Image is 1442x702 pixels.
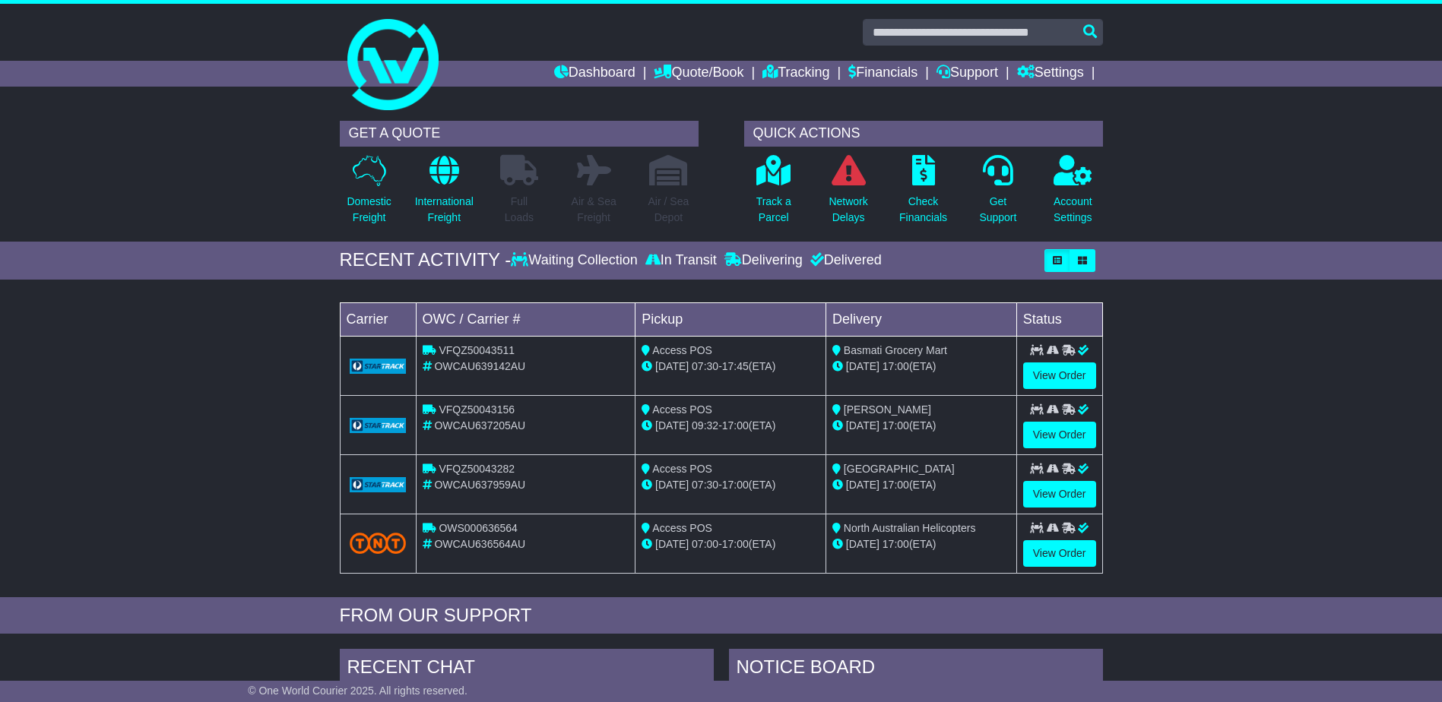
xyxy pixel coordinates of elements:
span: 09:32 [692,419,718,432]
span: [DATE] [846,538,879,550]
a: View Order [1023,422,1096,448]
p: Account Settings [1054,194,1092,226]
span: Access POS [652,463,712,475]
span: Basmati Grocery Mart [844,344,947,356]
a: View Order [1023,540,1096,567]
span: [DATE] [655,360,689,372]
img: GetCarrierServiceLogo [350,418,407,433]
div: Waiting Collection [511,252,641,269]
a: Settings [1017,61,1084,87]
a: Track aParcel [756,154,792,234]
a: Financials [848,61,917,87]
img: GetCarrierServiceLogo [350,477,407,492]
p: Air & Sea Freight [572,194,616,226]
span: Access POS [652,403,712,416]
span: VFQZ50043511 [439,344,515,356]
p: Track a Parcel [756,194,791,226]
div: NOTICE BOARD [729,649,1103,690]
a: Dashboard [554,61,635,87]
img: GetCarrierServiceLogo [350,359,407,374]
div: Delivered [807,252,882,269]
span: OWCAU637205AU [434,419,525,432]
a: AccountSettings [1053,154,1093,234]
a: GetSupport [978,154,1017,234]
p: Full Loads [500,194,538,226]
p: Domestic Freight [347,194,391,226]
div: (ETA) [832,359,1010,375]
span: [DATE] [655,538,689,550]
p: Air / Sea Depot [648,194,689,226]
span: [DATE] [655,419,689,432]
div: Delivering [721,252,807,269]
a: Quote/Book [654,61,743,87]
span: 17:00 [883,538,909,550]
span: OWCAU637959AU [434,479,525,491]
div: (ETA) [832,536,1010,552]
div: In Transit [642,252,721,269]
p: Get Support [979,194,1016,226]
div: RECENT CHAT [340,649,714,690]
td: Delivery [826,302,1016,336]
a: View Order [1023,362,1096,389]
span: [DATE] [655,479,689,491]
a: View Order [1023,481,1096,508]
span: 17:00 [883,360,909,372]
span: [DATE] [846,360,879,372]
span: [DATE] [846,419,879,432]
span: 07:30 [692,360,718,372]
a: CheckFinancials [898,154,948,234]
span: OWCAU636564AU [434,538,525,550]
div: - (ETA) [642,536,819,552]
a: Tracking [762,61,829,87]
span: 17:00 [722,419,749,432]
div: QUICK ACTIONS [744,121,1103,147]
span: 07:00 [692,538,718,550]
span: North Australian Helicopters [844,522,976,534]
p: Network Delays [829,194,867,226]
span: 17:00 [722,479,749,491]
div: - (ETA) [642,359,819,375]
div: - (ETA) [642,418,819,434]
span: [DATE] [846,479,879,491]
a: NetworkDelays [828,154,868,234]
span: Access POS [652,522,712,534]
span: 17:00 [883,419,909,432]
span: [PERSON_NAME] [844,403,931,416]
p: International Freight [415,194,474,226]
td: Status [1016,302,1102,336]
div: - (ETA) [642,477,819,493]
span: OWS000636564 [439,522,518,534]
div: RECENT ACTIVITY - [340,249,512,271]
div: GET A QUOTE [340,121,699,147]
span: 17:45 [722,360,749,372]
td: OWC / Carrier # [416,302,635,336]
span: © One World Courier 2025. All rights reserved. [248,685,467,697]
div: (ETA) [832,477,1010,493]
div: FROM OUR SUPPORT [340,605,1103,627]
span: Access POS [652,344,712,356]
td: Pickup [635,302,826,336]
a: InternationalFreight [414,154,474,234]
span: OWCAU639142AU [434,360,525,372]
span: 07:30 [692,479,718,491]
span: [GEOGRAPHIC_DATA] [844,463,955,475]
span: 17:00 [722,538,749,550]
span: VFQZ50043282 [439,463,515,475]
img: TNT_Domestic.png [350,533,407,553]
p: Check Financials [899,194,947,226]
td: Carrier [340,302,416,336]
div: (ETA) [832,418,1010,434]
a: Support [937,61,998,87]
span: 17:00 [883,479,909,491]
a: DomesticFreight [346,154,391,234]
span: VFQZ50043156 [439,403,515,416]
